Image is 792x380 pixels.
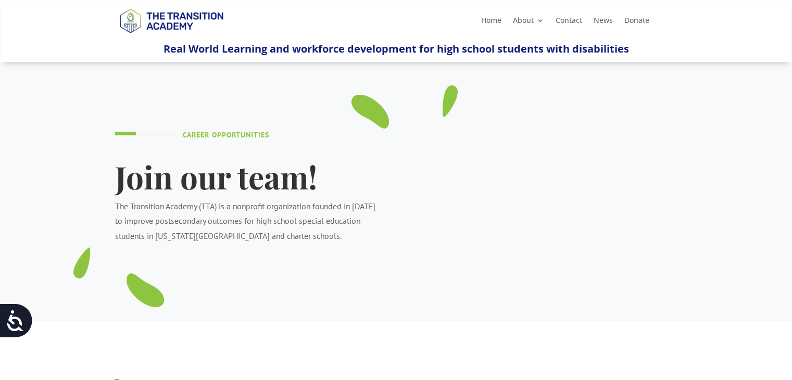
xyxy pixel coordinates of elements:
a: Home [481,17,501,28]
a: Contact [556,17,582,28]
a: Donate [624,17,649,28]
img: tutor-10_green [73,247,165,308]
a: News [594,17,613,28]
h1: Join our team! [115,159,381,199]
p: The Transition Academy (TTA) is a nonprofit organization founded in [DATE] to improve postseconda... [115,199,381,244]
span: Real World Learning and workforce development for high school students with disabilities [164,42,629,56]
a: About [513,17,544,28]
img: TTA Brand_TTA Primary Logo_Horizontal_Light BG [115,2,228,39]
h4: Career Opportunities [183,131,381,144]
a: Logo-Noticias [115,31,228,41]
img: tutor-09_green [351,85,458,129]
